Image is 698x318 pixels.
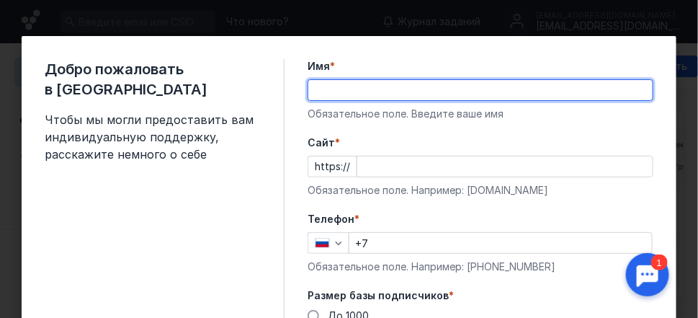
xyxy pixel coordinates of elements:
span: Cайт [308,136,335,150]
span: Чтобы мы могли предоставить вам индивидуальную поддержку, расскажите немного о себе [45,111,261,163]
div: Обязательное поле. Например: [PHONE_NUMBER] [308,260,653,274]
div: Обязательное поле. Например: [DOMAIN_NAME] [308,183,653,198]
div: 1 [32,9,49,25]
span: Имя [308,59,330,74]
div: Обязательное поле. Введите ваше имя [308,107,653,121]
span: Размер базы подписчиков [308,288,449,303]
span: Добро пожаловать в [GEOGRAPHIC_DATA] [45,59,261,100]
span: Телефон [308,212,354,226]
